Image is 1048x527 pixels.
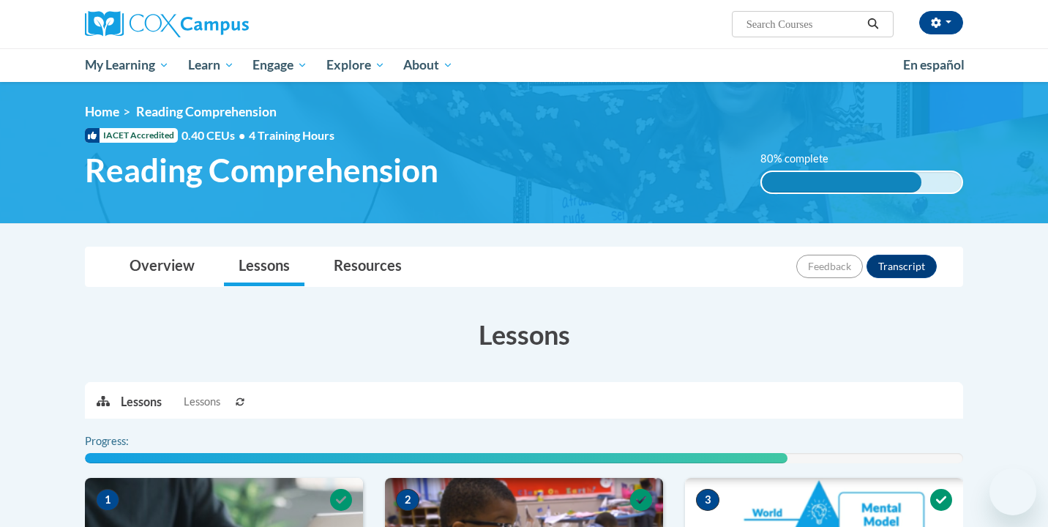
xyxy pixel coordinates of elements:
div: 80% complete [762,172,922,193]
span: IACET Accredited [85,128,178,143]
span: My Learning [85,56,169,74]
a: Overview [115,247,209,286]
span: Explore [326,56,385,74]
a: Resources [319,247,416,286]
span: 3 [696,489,719,511]
a: Explore [317,48,394,82]
a: About [394,48,463,82]
a: Cox Campus [85,11,363,37]
a: Learn [179,48,244,82]
button: Feedback [796,255,863,278]
span: Learn [188,56,234,74]
label: 80% complete [760,151,845,167]
span: Reading Comprehension [136,104,277,119]
span: About [403,56,453,74]
p: Lessons [121,394,162,410]
a: Engage [243,48,317,82]
img: Cox Campus [85,11,249,37]
button: Transcript [867,255,937,278]
span: 4 Training Hours [249,128,334,142]
a: En español [894,50,974,81]
label: Progress: [85,433,169,449]
span: Lessons [184,394,220,410]
iframe: Button to launch messaging window [989,468,1036,515]
a: Lessons [224,247,304,286]
div: Main menu [63,48,985,82]
button: Account Settings [919,11,963,34]
span: Reading Comprehension [85,151,438,190]
span: Engage [252,56,307,74]
span: • [239,128,245,142]
a: My Learning [75,48,179,82]
h3: Lessons [85,316,963,353]
a: Home [85,104,119,119]
span: 0.40 CEUs [181,127,249,143]
span: En español [903,57,965,72]
span: 2 [396,489,419,511]
input: Search Courses [745,15,862,33]
button: Search [862,15,884,33]
span: 1 [96,489,119,511]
